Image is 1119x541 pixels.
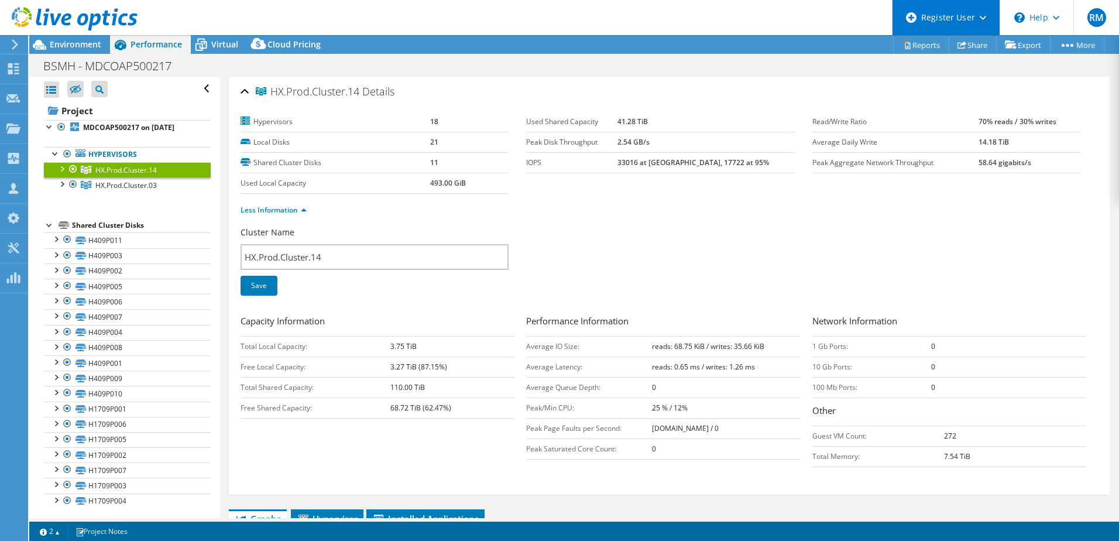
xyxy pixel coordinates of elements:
a: H409P009 [44,371,211,386]
td: Total Memory: [812,446,945,467]
span: HX.Prod.Cluster.03 [95,180,157,190]
a: H1709P007 [44,463,211,478]
label: Read/Write Ratio [812,116,979,128]
span: Details [362,84,394,98]
h3: Other [812,404,1086,420]
b: 58.64 gigabits/s [979,157,1031,167]
td: 10 Gb Ports: [812,357,932,377]
label: Local Disks [241,136,431,148]
b: 70% reads / 30% writes [979,117,1056,126]
td: Peak/Min CPU: [526,398,652,418]
svg: \n [1014,12,1025,23]
a: H409P007 [44,309,211,324]
a: Hypervisors [44,147,211,162]
b: 2.54 GB/s [617,137,650,147]
b: 14.18 TiB [979,137,1009,147]
a: H409P003 [44,248,211,263]
a: H1709P002 [44,447,211,463]
a: H1709P005 [44,432,211,447]
a: Save [241,276,277,296]
b: 493.00 GiB [430,178,466,188]
a: H1709P006 [44,417,211,432]
span: Cloud Pricing [267,39,321,50]
h3: Network Information [812,314,1086,330]
a: H409P011 [44,232,211,248]
b: reads: 68.75 KiB / writes: 35.66 KiB [652,341,764,351]
a: H409P008 [44,340,211,355]
b: 0 [931,362,935,372]
a: Reports [893,36,949,54]
b: 3.75 TiB [390,341,417,351]
label: Used Local Capacity [241,177,431,189]
a: More [1050,36,1104,54]
b: 41.28 TiB [617,117,648,126]
h3: Performance Information [526,314,800,330]
span: Graphs [235,513,281,525]
b: 0 [652,382,656,392]
b: 33016 at [GEOGRAPHIC_DATA], 17722 at 95% [617,157,769,167]
b: 68.72 TiB (62.47%) [390,403,451,413]
b: 25 % / 12% [652,403,688,413]
span: Performance [131,39,182,50]
b: 7.54 TiB [944,451,970,461]
a: H409P010 [44,386,211,401]
a: H1709P003 [44,478,211,493]
a: H1709P004 [44,494,211,509]
a: HX.Prod.Cluster.03 [44,177,211,193]
label: Peak Disk Throughput [526,136,617,148]
td: 100 Mb Ports: [812,377,932,398]
td: Average IO Size: [526,336,652,357]
a: Export [996,36,1051,54]
label: Shared Cluster Disks [241,157,431,169]
td: Total Local Capacity: [241,336,390,357]
td: Average Latency: [526,357,652,377]
a: H409P005 [44,279,211,294]
b: 3.27 TiB (87.15%) [390,362,447,372]
b: reads: 0.65 ms / writes: 1.26 ms [652,362,755,372]
b: 21 [430,137,438,147]
span: Hypervisor [297,513,358,525]
label: Used Shared Capacity [526,116,617,128]
h1: BSMH - MDCOAP500217 [38,60,190,73]
a: MDCOAP500217 on [DATE] [44,120,211,135]
b: 11 [430,157,438,167]
td: Total Shared Capacity: [241,377,390,398]
label: IOPS [526,157,617,169]
b: 272 [944,431,956,441]
div: Shared Cluster Disks [72,218,211,232]
label: Cluster Name [241,227,294,238]
label: Peak Aggregate Network Throughput [812,157,979,169]
span: HX.Prod.Cluster.14 [95,165,157,175]
a: Share [949,36,997,54]
b: 18 [430,117,438,126]
td: 1 Gb Ports: [812,336,932,357]
span: Environment [50,39,101,50]
label: Average Daily Write [812,136,979,148]
td: Peak Saturated Core Count: [526,439,652,459]
span: RM [1087,8,1106,27]
b: 0 [931,341,935,351]
b: 0 [652,444,656,454]
a: Less Information [241,205,307,215]
a: Project [44,101,211,120]
a: H409P002 [44,263,211,279]
span: HX.Prod.Cluster.14 [256,86,359,98]
td: Guest VM Count: [812,426,945,446]
h3: Capacity Information [241,314,514,330]
td: Free Local Capacity: [241,357,390,377]
span: Virtual [211,39,238,50]
a: H1709P001 [44,402,211,417]
a: HX.Prod.Cluster.14 [44,162,211,177]
a: 2 [32,524,68,539]
td: Free Shared Capacity: [241,398,390,418]
span: Installed Applications [372,513,479,525]
b: 0 [931,382,935,392]
a: H409P001 [44,355,211,371]
b: MDCOAP500217 on [DATE] [83,122,174,132]
label: Hypervisors [241,116,431,128]
td: Peak Page Faults per Second: [526,418,652,439]
td: Average Queue Depth: [526,377,652,398]
a: H409P006 [44,294,211,309]
b: [DOMAIN_NAME] / 0 [652,423,719,433]
a: H409P004 [44,325,211,340]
